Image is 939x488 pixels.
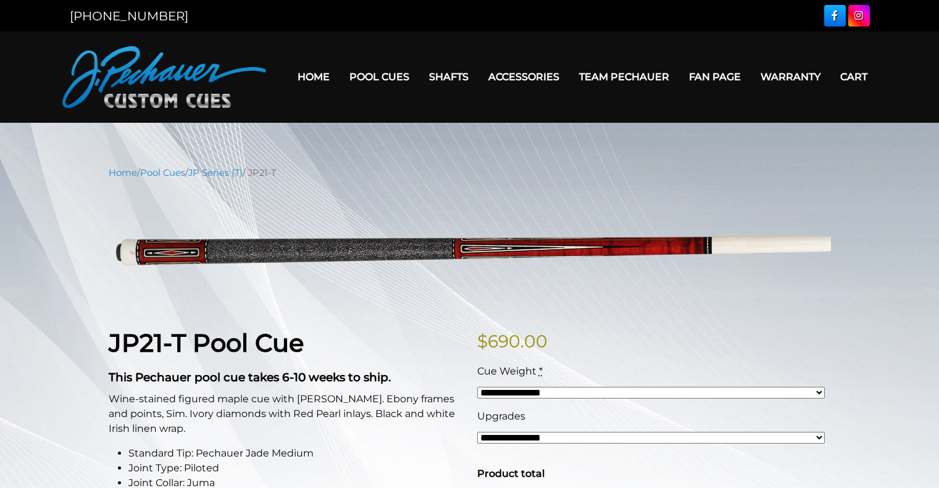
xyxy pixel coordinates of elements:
li: Standard Tip: Pechauer Jade Medium [128,446,462,461]
abbr: required [539,365,543,377]
span: Upgrades [477,410,525,422]
a: Pool Cues [140,167,185,178]
a: Fan Page [679,61,751,93]
li: Joint Type: Piloted [128,461,462,476]
a: Accessories [478,61,569,93]
a: JP Series (T) [188,167,243,178]
a: Shafts [419,61,478,93]
bdi: 690.00 [477,331,548,352]
img: Pechauer Custom Cues [62,46,266,108]
a: Home [109,167,137,178]
strong: This Pechauer pool cue takes 6-10 weeks to ship. [109,370,391,384]
span: $ [477,331,488,352]
a: Warranty [751,61,830,93]
a: [PHONE_NUMBER] [70,9,188,23]
p: Wine-stained figured maple cue with [PERSON_NAME]. Ebony frames and points, Sim. Ivory diamonds w... [109,392,462,436]
span: Product total [477,468,545,479]
img: jp21-T.png [109,189,831,309]
nav: Breadcrumb [109,166,831,180]
a: Pool Cues [340,61,419,93]
a: Home [288,61,340,93]
span: Cue Weight [477,365,536,377]
strong: JP21-T Pool Cue [109,328,304,358]
a: Cart [830,61,877,93]
a: Team Pechauer [569,61,679,93]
